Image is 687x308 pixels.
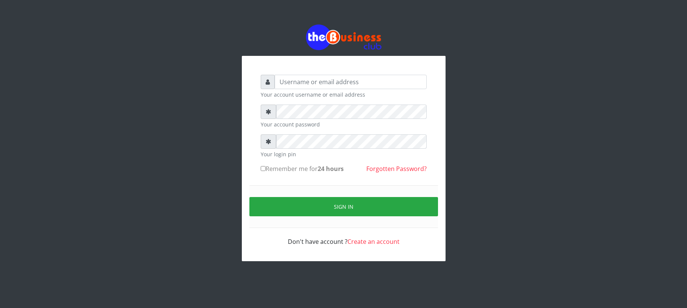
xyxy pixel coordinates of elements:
[261,164,344,173] label: Remember me for
[261,166,266,171] input: Remember me for24 hours
[261,91,427,99] small: Your account username or email address
[261,228,427,246] div: Don't have account ?
[347,237,400,246] a: Create an account
[261,120,427,128] small: Your account password
[261,150,427,158] small: Your login pin
[318,165,344,173] b: 24 hours
[249,197,438,216] button: Sign in
[275,75,427,89] input: Username or email address
[366,165,427,173] a: Forgotten Password?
